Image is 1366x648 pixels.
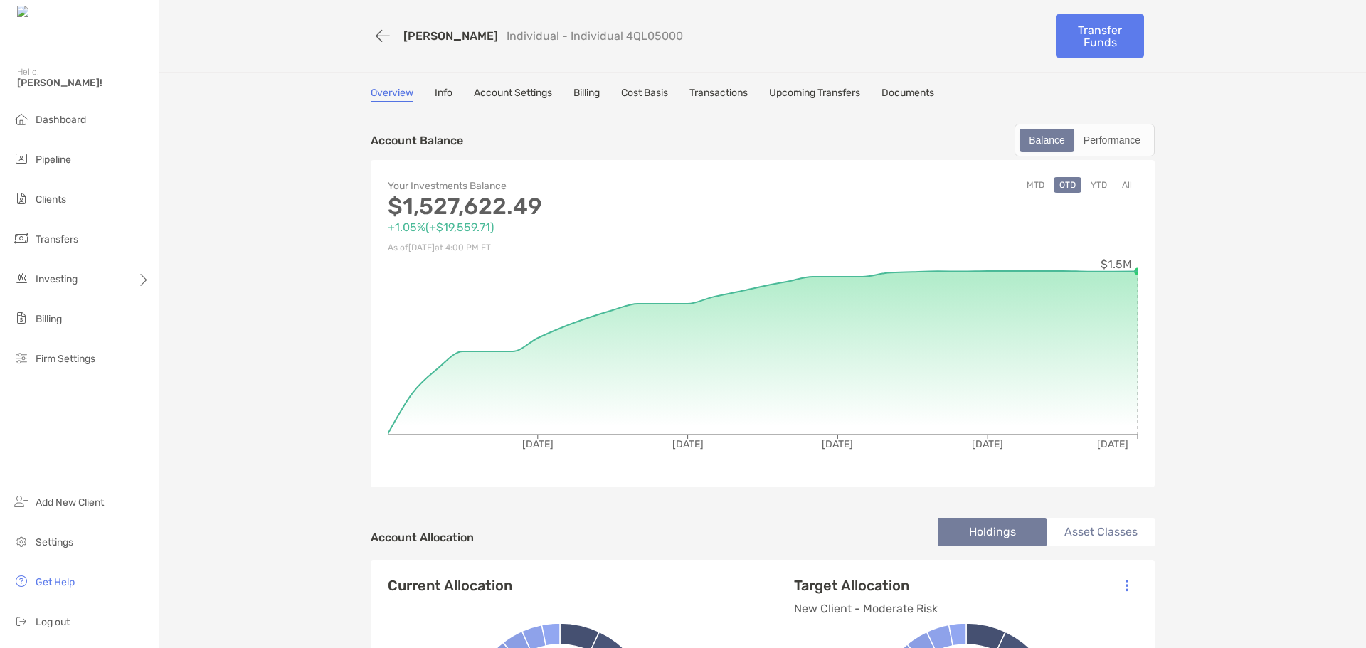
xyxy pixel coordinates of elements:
a: Info [435,87,452,102]
span: [PERSON_NAME]! [17,77,150,89]
a: Cost Basis [621,87,668,102]
a: Account Settings [474,87,552,102]
span: Dashboard [36,114,86,126]
p: New Client - Moderate Risk [794,600,938,617]
h4: Target Allocation [794,577,938,594]
tspan: [DATE] [972,438,1003,450]
img: Zoe Logo [17,6,78,19]
a: Overview [371,87,413,102]
img: firm-settings icon [13,349,30,366]
button: All [1116,177,1138,193]
span: Get Help [36,576,75,588]
img: add_new_client icon [13,493,30,510]
tspan: [DATE] [522,438,554,450]
span: Clients [36,193,66,206]
a: [PERSON_NAME] [403,29,498,43]
span: Investing [36,273,78,285]
a: Transfer Funds [1056,14,1144,58]
span: Transfers [36,233,78,245]
img: logout icon [13,612,30,630]
p: $1,527,622.49 [388,198,763,216]
button: MTD [1021,177,1050,193]
img: transfers icon [13,230,30,247]
img: settings icon [13,533,30,550]
p: +1.05% ( +$19,559.71 ) [388,218,763,236]
img: dashboard icon [13,110,30,127]
span: Firm Settings [36,353,95,365]
img: get-help icon [13,573,30,590]
span: Settings [36,536,73,548]
span: Add New Client [36,496,104,509]
button: QTD [1054,177,1081,193]
span: Pipeline [36,154,71,166]
p: Your Investments Balance [388,177,763,195]
tspan: [DATE] [1097,438,1128,450]
span: Billing [36,313,62,325]
img: Icon List Menu [1126,579,1128,592]
div: Performance [1076,130,1148,150]
a: Billing [573,87,600,102]
tspan: [DATE] [822,438,853,450]
p: Individual - Individual 4QL05000 [507,29,683,43]
button: YTD [1085,177,1113,193]
h4: Current Allocation [388,577,512,594]
p: As of [DATE] at 4:00 PM ET [388,239,763,257]
a: Transactions [689,87,748,102]
li: Asset Classes [1047,518,1155,546]
img: pipeline icon [13,150,30,167]
li: Holdings [938,518,1047,546]
h4: Account Allocation [371,531,474,544]
div: Balance [1021,130,1073,150]
img: billing icon [13,309,30,326]
span: Log out [36,616,70,628]
a: Upcoming Transfers [769,87,860,102]
tspan: $1.5M [1101,257,1132,271]
img: investing icon [13,270,30,287]
p: Account Balance [371,132,463,149]
img: clients icon [13,190,30,207]
a: Documents [881,87,934,102]
div: segmented control [1015,124,1155,156]
tspan: [DATE] [672,438,704,450]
